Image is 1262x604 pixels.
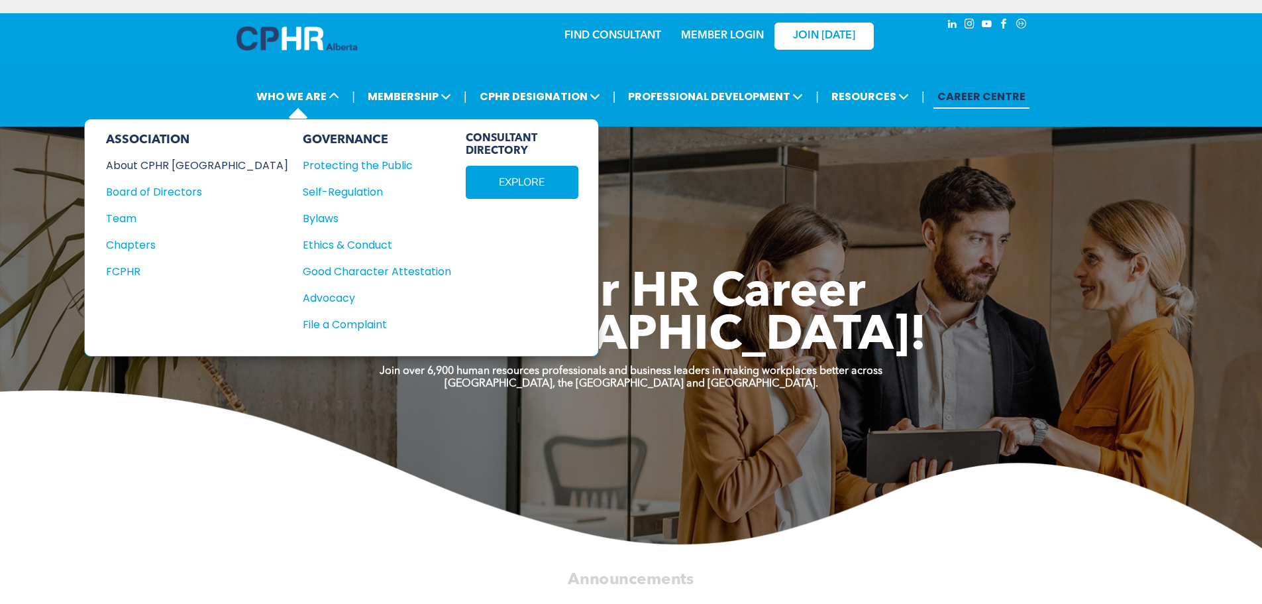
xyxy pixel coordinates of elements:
span: PROFESSIONAL DEVELOPMENT [624,84,807,109]
span: RESOURCES [827,84,913,109]
div: ASSOCIATION [106,133,288,147]
a: Protecting the Public [303,157,451,174]
li: | [464,83,467,110]
a: instagram [963,17,977,34]
div: Chapters [106,237,270,253]
a: youtube [980,17,994,34]
a: FCPHR [106,263,288,280]
div: GOVERNANCE [303,133,451,147]
li: | [815,83,819,110]
span: Take Your HR Career [396,270,866,318]
span: CONSULTANT DIRECTORY [466,133,578,158]
li: | [613,83,616,110]
div: File a Complaint [303,316,437,333]
span: Announcements [568,572,694,587]
div: Protecting the Public [303,157,437,174]
div: Good Character Attestation [303,263,437,280]
a: FIND CONSULTANT [564,30,661,41]
a: File a Complaint [303,316,451,333]
div: FCPHR [106,263,270,280]
a: Team [106,210,288,227]
strong: [GEOGRAPHIC_DATA], the [GEOGRAPHIC_DATA] and [GEOGRAPHIC_DATA]. [445,379,818,389]
a: facebook [997,17,1012,34]
a: Chapters [106,237,288,253]
span: CPHR DESIGNATION [476,84,604,109]
a: Self-Regulation [303,184,451,200]
a: JOIN [DATE] [774,23,874,50]
div: Board of Directors [106,184,270,200]
li: | [921,83,925,110]
a: Advocacy [303,290,451,306]
a: linkedin [945,17,960,34]
a: Social network [1014,17,1029,34]
strong: Join over 6,900 human resources professionals and business leaders in making workplaces better ac... [380,366,882,377]
span: JOIN [DATE] [793,30,855,42]
div: Advocacy [303,290,437,306]
span: WHO WE ARE [252,84,343,109]
div: Bylaws [303,210,437,227]
div: About CPHR [GEOGRAPHIC_DATA] [106,157,270,174]
img: A blue and white logo for cp alberta [237,27,357,50]
a: MEMBER LOGIN [681,30,764,41]
a: Board of Directors [106,184,288,200]
div: Self-Regulation [303,184,437,200]
a: Bylaws [303,210,451,227]
div: Ethics & Conduct [303,237,437,253]
a: EXPLORE [466,166,578,199]
a: About CPHR [GEOGRAPHIC_DATA] [106,157,288,174]
li: | [352,83,355,110]
div: Team [106,210,270,227]
a: Good Character Attestation [303,263,451,280]
a: Ethics & Conduct [303,237,451,253]
span: To [GEOGRAPHIC_DATA]! [336,313,927,361]
span: MEMBERSHIP [364,84,455,109]
a: CAREER CENTRE [933,84,1029,109]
